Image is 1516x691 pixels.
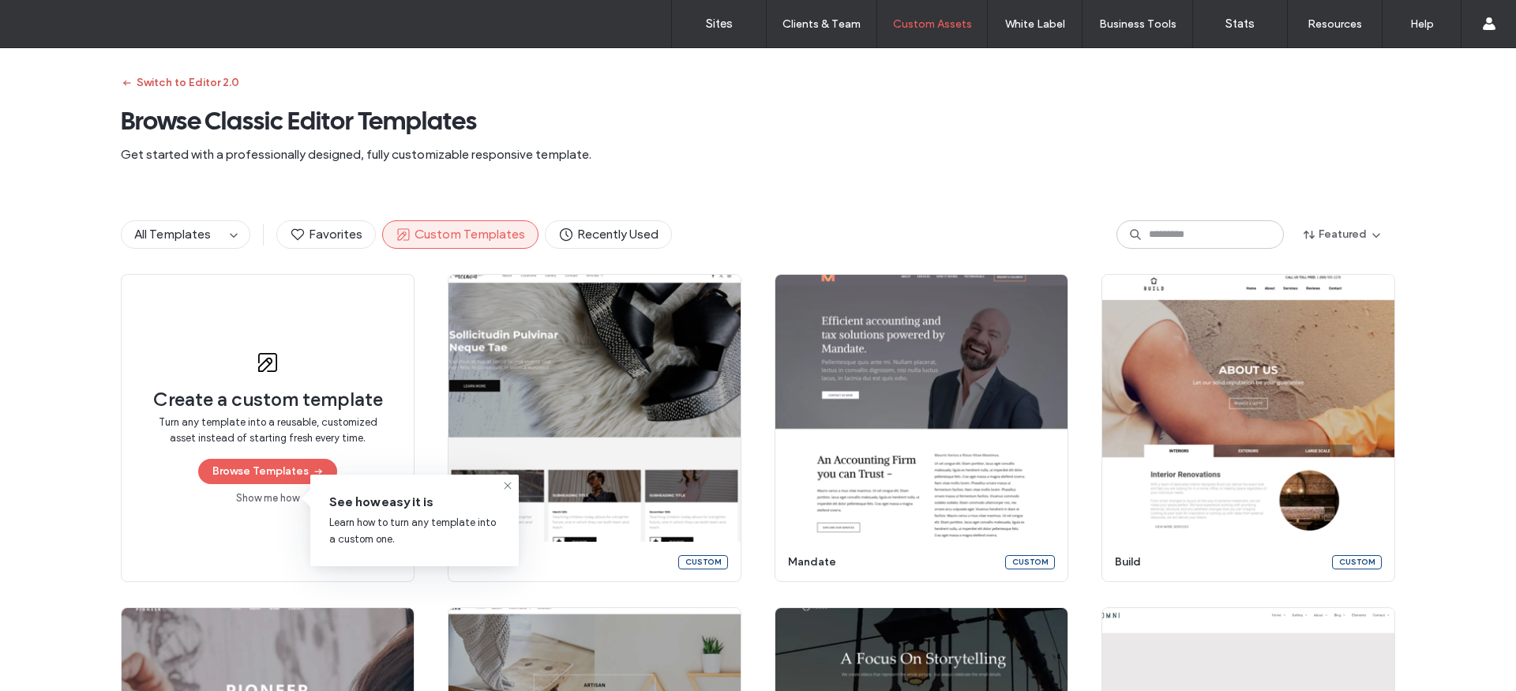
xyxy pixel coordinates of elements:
span: Custom Templates [396,226,525,243]
button: Browse Templates [198,459,337,484]
label: Sites [706,17,733,31]
span: Learn how to turn any template into a custom one. [329,516,496,545]
span: See how easy it is [329,494,500,511]
label: Business Tools [1099,17,1176,31]
label: Custom Assets [893,17,972,31]
span: Favorites [290,226,362,243]
label: Help [1410,17,1434,31]
span: Get started with a professionally designed, fully customizable responsive template. [121,146,1395,163]
label: Resources [1308,17,1362,31]
span: Turn any template into a reusable, customized asset instead of starting fresh every time. [153,415,382,446]
span: mandate [788,554,996,570]
label: White Label [1005,17,1065,31]
div: Custom [1332,555,1382,569]
span: Browse Classic Editor Templates [121,105,1395,137]
a: Show me how [236,490,299,506]
label: Clients & Team [782,17,861,31]
span: build [1115,554,1323,570]
span: Recently Used [558,226,659,243]
button: All Templates [122,221,224,248]
span: All Templates [134,227,211,242]
button: Favorites [276,220,376,249]
button: Featured [1290,222,1395,247]
label: Stats [1225,17,1255,31]
span: method [461,554,669,570]
div: Custom [1005,555,1055,569]
span: Help [36,11,69,25]
button: Switch to Editor 2.0 [121,70,239,96]
span: Create a custom template [153,388,383,411]
button: Custom Templates [382,220,538,249]
button: Recently Used [545,220,672,249]
div: Custom [678,555,728,569]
